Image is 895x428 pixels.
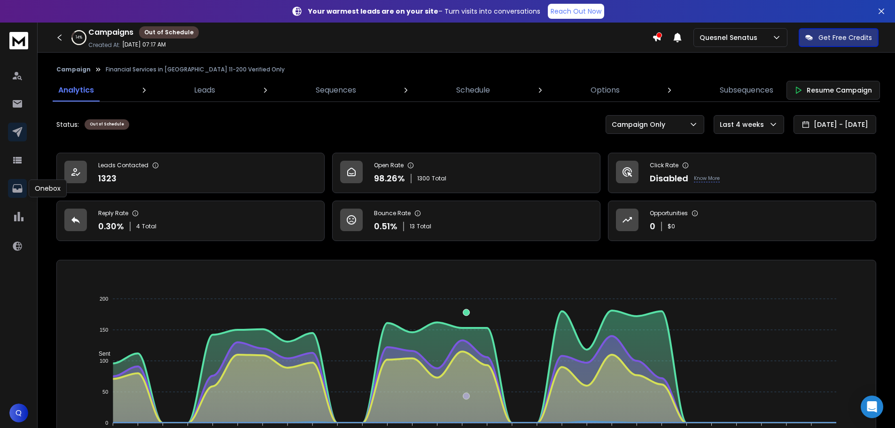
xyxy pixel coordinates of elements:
p: Created At: [88,41,120,49]
span: Total [417,223,431,230]
p: Financial Services in [GEOGRAPHIC_DATA] 11-200 Verified Only [106,66,285,73]
p: Status: [56,120,79,129]
h1: Campaigns [88,27,133,38]
p: – Turn visits into conversations [308,7,540,16]
a: Click RateDisabledKnow More [608,153,876,193]
a: Opportunities0$0 [608,201,876,241]
p: 0 [650,220,655,233]
tspan: 150 [100,327,108,333]
a: Sequences [310,79,362,101]
span: 1300 [417,175,430,182]
p: Schedule [456,85,490,96]
p: [DATE] 07:17 AM [122,41,166,48]
p: 1323 [98,172,117,185]
span: Total [142,223,156,230]
p: Analytics [58,85,94,96]
button: Resume Campaign [786,81,880,100]
a: Leads [188,79,221,101]
p: Bounce Rate [374,210,411,217]
a: Reach Out Now [548,4,604,19]
p: Click Rate [650,162,678,169]
p: Reply Rate [98,210,128,217]
tspan: 100 [100,358,108,364]
div: Onebox [29,179,67,197]
p: Get Free Credits [818,33,872,42]
p: 0.51 % [374,220,397,233]
button: Q [9,404,28,422]
button: [DATE] - [DATE] [794,115,876,134]
span: Total [432,175,446,182]
a: Leads Contacted1323 [56,153,325,193]
p: Subsequences [720,85,773,96]
a: Bounce Rate0.51%13Total [332,201,600,241]
p: Disabled [650,172,688,185]
a: Open Rate98.26%1300Total [332,153,600,193]
p: Quesnel Senatus [700,33,761,42]
a: Analytics [53,79,100,101]
tspan: 200 [100,296,108,302]
strong: Your warmest leads are on your site [308,7,438,16]
p: $ 0 [668,223,675,230]
p: Options [591,85,620,96]
p: 0.30 % [98,220,124,233]
div: Out of Schedule [139,26,199,39]
span: 13 [410,223,415,230]
img: logo [9,32,28,49]
p: 14 % [76,35,82,40]
a: Schedule [451,79,496,101]
div: Open Intercom Messenger [861,396,883,418]
p: Campaign Only [612,120,669,129]
tspan: 50 [102,389,108,395]
tspan: 0 [105,420,108,426]
p: Opportunities [650,210,688,217]
span: Sent [92,350,110,357]
a: Subsequences [714,79,779,101]
button: Campaign [56,66,91,73]
span: 4 [136,223,140,230]
p: Last 4 weeks [720,120,768,129]
p: Sequences [316,85,356,96]
p: Leads Contacted [98,162,148,169]
p: 98.26 % [374,172,405,185]
a: Reply Rate0.30%4Total [56,201,325,241]
p: Know More [694,175,720,182]
p: Reach Out Now [551,7,601,16]
a: Options [585,79,625,101]
button: Get Free Credits [799,28,879,47]
div: Out of Schedule [85,119,129,130]
p: Open Rate [374,162,404,169]
p: Leads [194,85,215,96]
